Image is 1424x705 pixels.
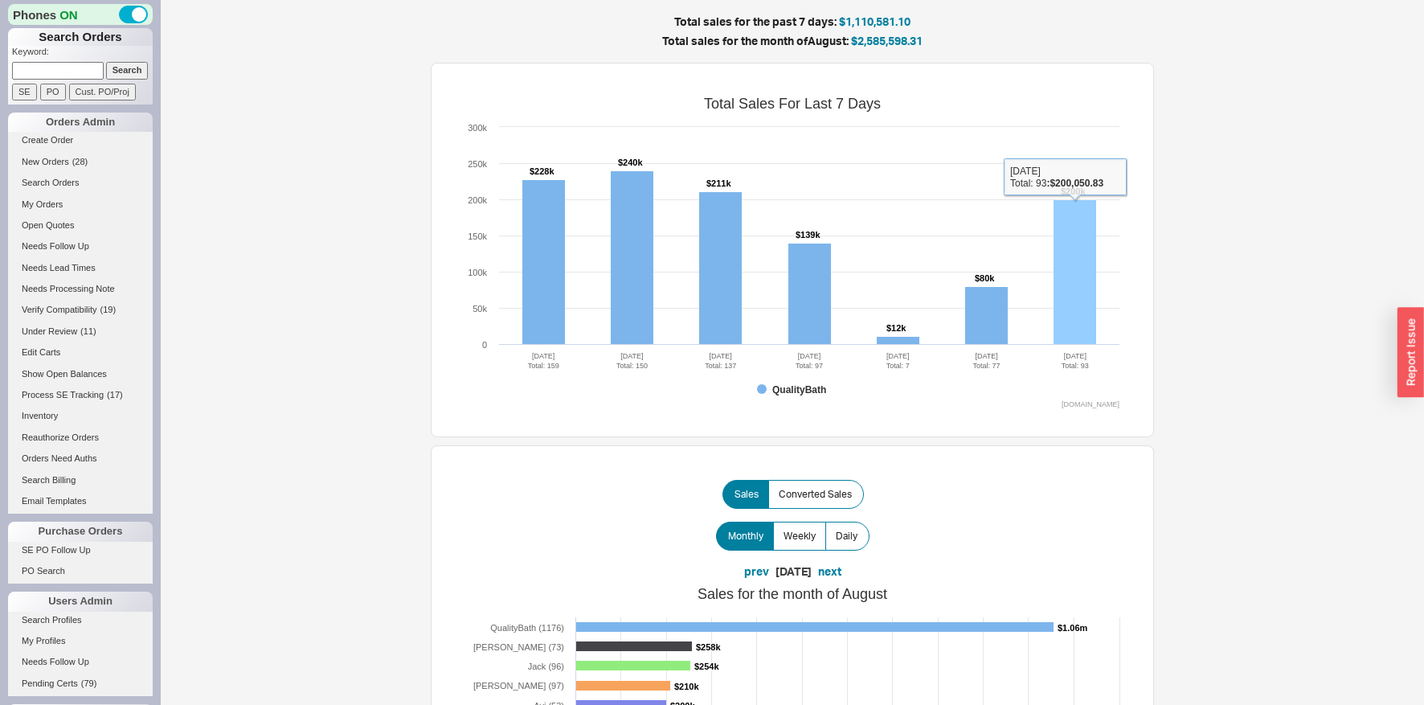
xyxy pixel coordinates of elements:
input: PO [40,84,66,100]
a: Orders Need Auths [8,450,153,467]
text: 200k [468,195,487,205]
div: [DATE] [775,564,812,580]
tspan: [PERSON_NAME] (97) [473,681,564,691]
a: Search Billing [8,472,153,489]
span: Under Review [22,326,77,336]
a: Open Quotes [8,217,153,234]
span: ( 11 ) [80,326,96,336]
span: Needs Follow Up [22,241,89,251]
span: ( 79 ) [81,678,97,688]
p: Keyword: [12,46,153,62]
div: Phones [8,4,153,25]
span: Daily [836,530,857,543]
tspan: Total Sales For Last 7 Days [704,96,881,112]
tspan: $80k [975,273,995,283]
tspan: $12k [886,323,906,333]
a: Search Profiles [8,612,153,629]
tspan: $211k [706,178,731,188]
a: Needs Lead Times [8,260,153,277]
tspan: [PERSON_NAME] (73) [473,642,564,652]
h5: Total sales for the month of August : [286,35,1299,47]
text: [DOMAIN_NAME] [1062,400,1119,408]
a: Inventory [8,408,153,424]
span: Weekly [784,530,816,543]
text: 100k [468,268,487,277]
span: ( 28 ) [72,157,88,166]
tspan: $254k [694,662,719,671]
a: Needs Processing Note [8,281,153,297]
div: Users Admin [8,592,153,611]
tspan: $1.06m [1058,623,1088,633]
tspan: $139k [796,230,820,240]
span: ON [59,6,78,23]
tspan: $200k [1061,186,1086,196]
a: My Profiles [8,633,153,650]
span: Process SE Tracking [22,390,104,400]
tspan: $228k [530,166,554,176]
h5: Total sales for the past 7 days: [286,16,1299,27]
span: Converted Sales [779,488,852,501]
tspan: $210k [674,682,699,691]
div: Orders Admin [8,113,153,132]
tspan: Total: 137 [705,362,736,370]
text: 50k [473,304,487,314]
a: Pending Certs(79) [8,675,153,692]
tspan: Sales for the month of August [698,586,887,602]
span: ( 17 ) [107,390,123,400]
a: Process SE Tracking(17) [8,387,153,404]
a: New Orders(28) [8,154,153,170]
tspan: $258k [696,642,721,652]
text: 0 [482,340,487,350]
button: prev [744,564,769,580]
tspan: Jack (96) [528,662,564,671]
span: Needs Processing Note [22,284,115,293]
tspan: [DATE] [710,352,732,360]
tspan: Total: 77 [973,362,1000,370]
a: Edit Carts [8,344,153,361]
text: 150k [468,232,487,241]
a: Show Open Balances [8,366,153,383]
tspan: [DATE] [532,352,554,360]
tspan: $240k [618,158,643,167]
a: Email Templates [8,493,153,510]
button: next [818,564,841,580]
tspan: [DATE] [620,352,643,360]
tspan: [DATE] [798,352,820,360]
span: Sales [735,488,759,501]
a: Needs Follow Up [8,654,153,670]
tspan: [DATE] [975,352,997,360]
input: SE [12,84,37,100]
text: 250k [468,159,487,169]
div: Purchase Orders [8,522,153,541]
tspan: QualityBath [772,384,826,396]
tspan: QualityBath (1176) [490,623,564,633]
a: Needs Follow Up [8,238,153,255]
tspan: Total: 97 [796,362,823,370]
a: Create Order [8,132,153,149]
input: Cust. PO/Proj [69,84,136,100]
span: New Orders [22,157,69,166]
span: Monthly [728,530,763,543]
tspan: Total: 93 [1062,362,1089,370]
a: My Orders [8,196,153,213]
span: Verify Compatibility [22,305,97,314]
span: Pending Certs [22,678,78,688]
a: Reauthorize Orders [8,429,153,446]
a: Verify Compatibility(19) [8,301,153,318]
a: Search Orders [8,174,153,191]
tspan: [DATE] [1064,352,1086,360]
a: Under Review(11) [8,323,153,340]
tspan: [DATE] [886,352,909,360]
a: PO Search [8,563,153,580]
tspan: Total: 150 [616,362,648,370]
span: $2,585,598.31 [851,34,923,47]
input: Search [106,62,149,79]
span: $1,110,581.10 [839,14,910,28]
text: 300k [468,123,487,133]
tspan: Total: 159 [528,362,559,370]
span: Needs Follow Up [22,657,89,666]
tspan: Total: 7 [886,362,910,370]
h1: Search Orders [8,28,153,46]
a: SE PO Follow Up [8,542,153,559]
span: ( 19 ) [100,305,117,314]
